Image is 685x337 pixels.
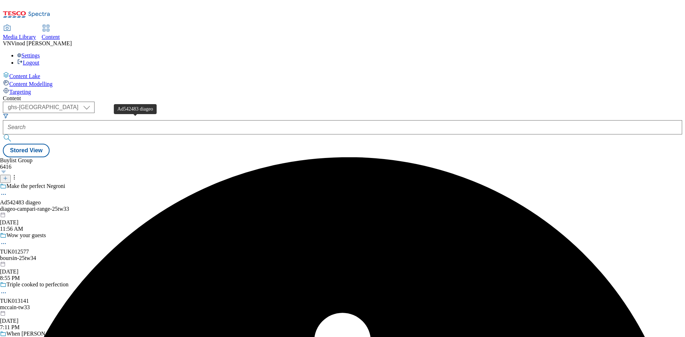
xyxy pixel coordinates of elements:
[42,34,60,40] span: Content
[3,87,682,95] a: Targeting
[6,183,65,189] div: Make the perfect Negroni
[42,25,60,40] a: Content
[6,331,123,337] div: When [PERSON_NAME] met [PERSON_NAME]
[3,113,9,119] svg: Search Filters
[3,120,682,134] input: Search
[3,72,682,80] a: Content Lake
[11,40,72,46] span: Vinod [PERSON_NAME]
[3,95,682,102] div: Content
[6,281,68,288] div: Triple cooked to perfection
[9,81,52,87] span: Content Modelling
[3,144,50,157] button: Stored View
[9,89,31,95] span: Targeting
[3,25,36,40] a: Media Library
[3,34,36,40] span: Media Library
[3,80,682,87] a: Content Modelling
[6,232,46,239] div: Wow your guests
[9,73,40,79] span: Content Lake
[17,52,40,58] a: Settings
[17,60,39,66] a: Logout
[3,40,11,46] span: VN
